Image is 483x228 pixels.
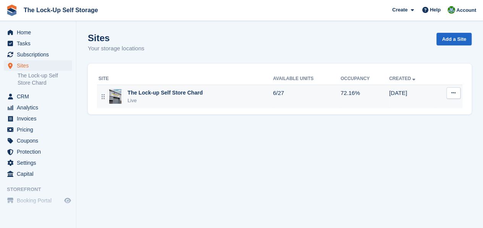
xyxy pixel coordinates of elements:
span: Invoices [17,113,63,124]
div: The Lock-up Self Store Chard [128,89,203,97]
span: Pricing [17,124,63,135]
a: menu [4,124,72,135]
h1: Sites [88,33,144,43]
span: Help [430,6,441,14]
span: Capital [17,169,63,179]
span: CRM [17,91,63,102]
th: Available Units [273,73,341,85]
a: menu [4,60,72,71]
a: menu [4,146,72,157]
span: Coupons [17,135,63,146]
a: menu [4,135,72,146]
a: The Lock-Up Self Storage [21,4,101,16]
a: menu [4,169,72,179]
a: menu [4,27,72,38]
span: Tasks [17,38,63,49]
p: Your storage locations [88,44,144,53]
th: Site [97,73,273,85]
a: menu [4,38,72,49]
span: Create [392,6,407,14]
span: Account [456,6,476,14]
span: Analytics [17,102,63,113]
td: [DATE] [389,85,436,108]
a: menu [4,157,72,168]
a: Add a Site [436,33,472,45]
a: The Lock-up Self Store Chard [18,72,72,87]
img: Image of The Lock-up Self Store Chard site [109,89,121,104]
a: Created [389,76,417,81]
span: Storefront [7,186,76,193]
td: 72.16% [341,85,389,108]
a: Preview store [63,196,72,205]
img: Andrew Beer [447,6,455,14]
span: Settings [17,157,63,168]
a: menu [4,195,72,206]
a: menu [4,49,72,60]
a: menu [4,102,72,113]
span: Home [17,27,63,38]
img: stora-icon-8386f47178a22dfd0bd8f6a31ec36ba5ce8667c1dd55bd0f319d3a0aa187defe.svg [6,5,18,16]
span: Subscriptions [17,49,63,60]
th: Occupancy [341,73,389,85]
td: 6/27 [273,85,341,108]
span: Booking Portal [17,195,63,206]
span: Protection [17,146,63,157]
a: menu [4,91,72,102]
div: Live [128,97,203,104]
span: Sites [17,60,63,71]
a: menu [4,113,72,124]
